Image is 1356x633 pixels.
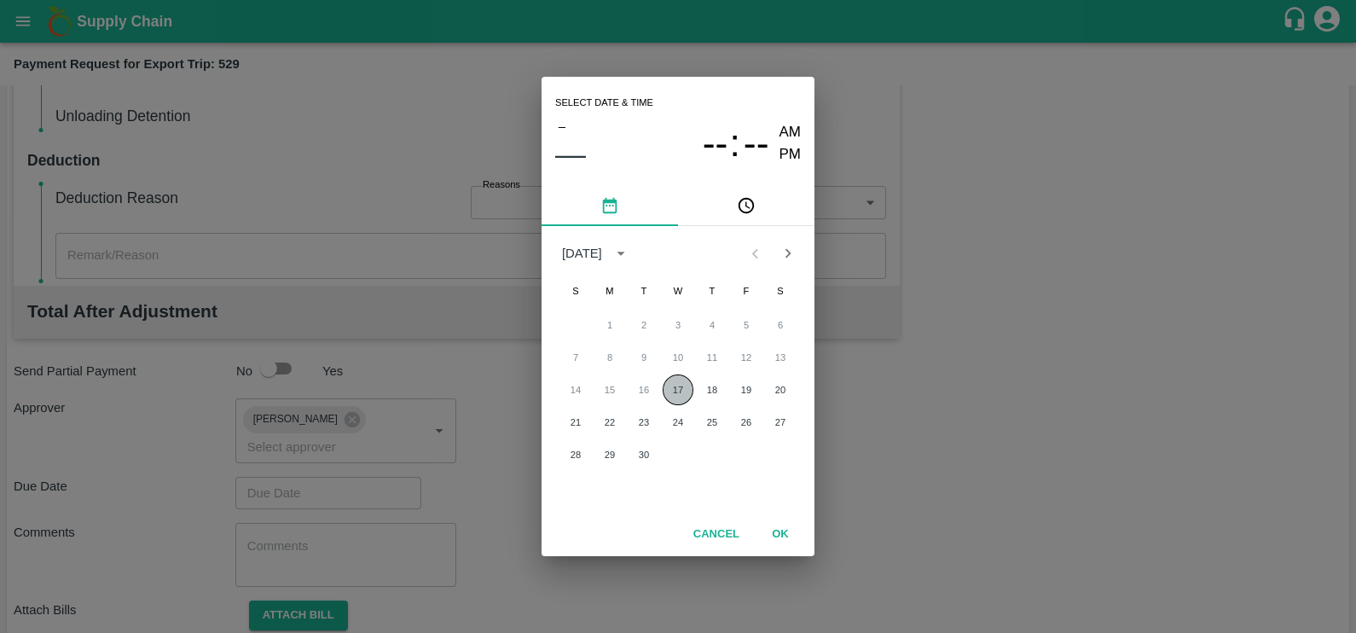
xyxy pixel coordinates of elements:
[594,274,625,308] span: Monday
[744,121,769,166] button: --
[753,520,808,549] button: OK
[562,244,602,263] div: [DATE]
[744,121,769,166] span: --
[663,274,693,308] span: Wednesday
[765,375,796,405] button: 20
[555,115,569,137] button: –
[779,143,802,166] button: PM
[594,439,625,470] button: 29
[559,115,565,137] span: –
[687,520,746,549] button: Cancel
[560,274,591,308] span: Sunday
[594,407,625,438] button: 22
[765,407,796,438] button: 27
[772,237,804,270] button: Next month
[560,439,591,470] button: 28
[663,407,693,438] button: 24
[697,375,727,405] button: 18
[703,121,728,166] button: --
[703,121,728,166] span: --
[629,407,659,438] button: 23
[731,407,762,438] button: 26
[542,185,678,226] button: pick date
[555,137,586,171] button: ––
[555,90,653,116] span: Select date & time
[731,375,762,405] button: 19
[663,375,693,405] button: 17
[629,439,659,470] button: 30
[731,274,762,308] span: Friday
[779,121,802,144] button: AM
[697,407,727,438] button: 25
[678,185,814,226] button: pick time
[560,407,591,438] button: 21
[697,274,727,308] span: Thursday
[729,121,739,166] span: :
[765,274,796,308] span: Saturday
[607,240,635,267] button: calendar view is open, switch to year view
[629,274,659,308] span: Tuesday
